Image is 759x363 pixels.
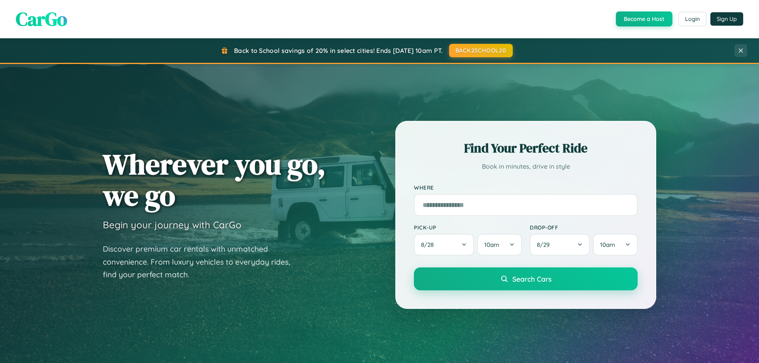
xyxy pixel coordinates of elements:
span: Search Cars [512,275,551,283]
h2: Find Your Perfect Ride [414,139,638,157]
button: 8/29 [530,234,590,256]
span: 10am [600,241,615,248]
span: 8 / 28 [421,241,438,248]
label: Pick-up [414,224,522,231]
button: 10am [593,234,638,256]
button: Become a Host [616,11,672,26]
p: Discover premium car rentals with unmatched convenience. From luxury vehicles to everyday rides, ... [103,243,300,281]
span: 10am [484,241,499,248]
label: Drop-off [530,224,638,231]
button: Login [678,12,706,26]
button: Sign Up [710,12,743,26]
span: CarGo [16,6,67,32]
span: 8 / 29 [537,241,553,248]
button: Search Cars [414,267,638,290]
h3: Begin your journey with CarGo [103,219,242,231]
button: BACK2SCHOOL20 [449,44,513,57]
span: Back to School savings of 20% in select cities! Ends [DATE] 10am PT. [234,47,443,55]
label: Where [414,184,638,191]
p: Book in minutes, drive in style [414,161,638,172]
h1: Wherever you go, we go [103,149,326,211]
button: 8/28 [414,234,474,256]
button: 10am [477,234,522,256]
